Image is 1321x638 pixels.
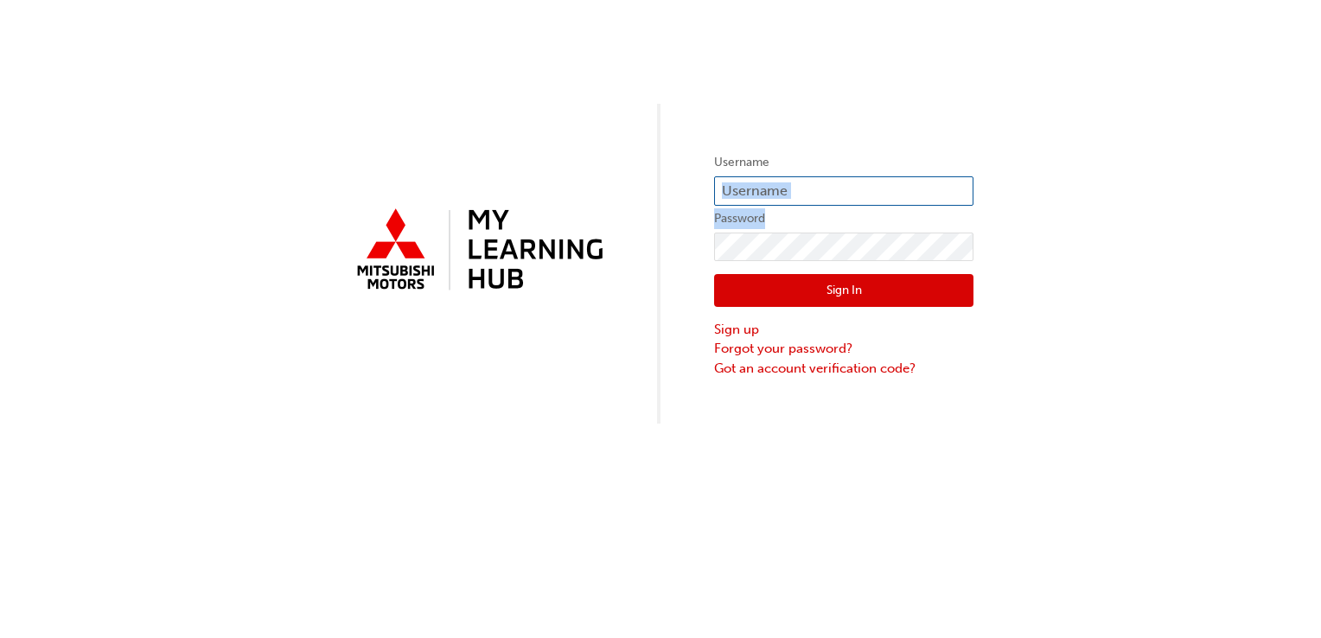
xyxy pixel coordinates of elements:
[714,339,973,359] a: Forgot your password?
[714,320,973,340] a: Sign up
[714,176,973,206] input: Username
[714,274,973,307] button: Sign In
[714,359,973,379] a: Got an account verification code?
[714,208,973,229] label: Password
[348,201,607,300] img: mmal
[714,152,973,173] label: Username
